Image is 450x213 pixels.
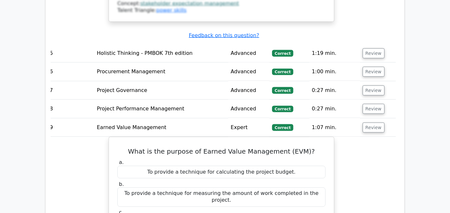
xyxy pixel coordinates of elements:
[228,100,270,118] td: Advanced
[363,48,385,58] button: Review
[141,0,239,6] a: stakeholder expectation management
[228,63,270,81] td: Advanced
[272,87,293,94] span: Correct
[156,7,187,13] a: power skills
[363,67,385,77] button: Review
[117,147,326,155] h5: What is the purpose of Earned Value Management (EVM)?
[117,166,326,178] div: To provide a technique for calculating the project budget.
[94,81,228,100] td: Project Governance
[94,44,228,63] td: Holistic Thinking - PMBOK 7th edition
[272,69,293,75] span: Correct
[363,123,385,133] button: Review
[47,44,94,63] td: 5
[272,50,293,56] span: Correct
[363,86,385,96] button: Review
[309,44,360,63] td: 1:19 min.
[47,81,94,100] td: 7
[309,118,360,137] td: 1:07 min.
[117,188,326,207] div: To provide a technique for measuring the amount of work completed in the project.
[272,106,293,112] span: Correct
[228,81,270,100] td: Advanced
[119,159,124,165] span: a.
[309,63,360,81] td: 1:00 min.
[228,44,270,63] td: Advanced
[94,118,228,137] td: Earned Value Management
[309,100,360,118] td: 0:27 min.
[363,104,385,114] button: Review
[47,63,94,81] td: 6
[117,0,326,7] div: Concept:
[94,100,228,118] td: Project Performance Management
[94,63,228,81] td: Procurement Management
[189,32,259,38] a: Feedback on this question?
[228,118,270,137] td: Expert
[119,181,124,187] span: b.
[309,81,360,100] td: 0:27 min.
[47,100,94,118] td: 8
[47,118,94,137] td: 9
[272,124,293,131] span: Correct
